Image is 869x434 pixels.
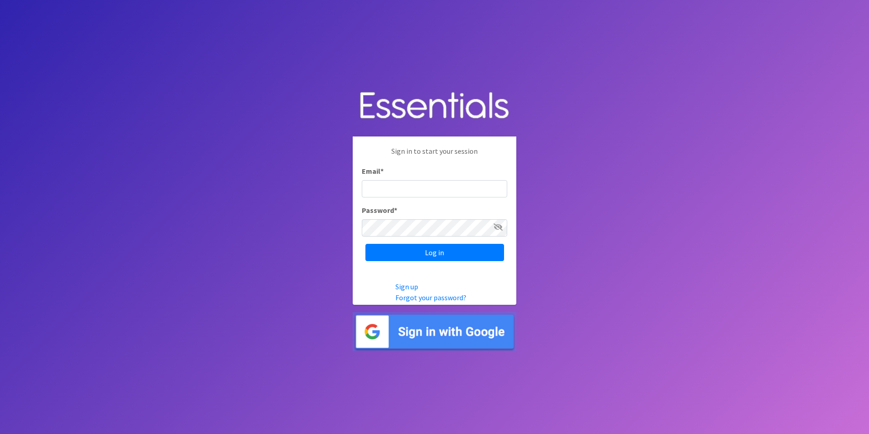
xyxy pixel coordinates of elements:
[362,146,507,166] p: Sign in to start your session
[362,166,384,177] label: Email
[394,206,397,215] abbr: required
[353,312,516,352] img: Sign in with Google
[395,293,466,302] a: Forgot your password?
[395,282,418,291] a: Sign up
[362,205,397,216] label: Password
[365,244,504,261] input: Log in
[353,83,516,130] img: Human Essentials
[380,167,384,176] abbr: required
